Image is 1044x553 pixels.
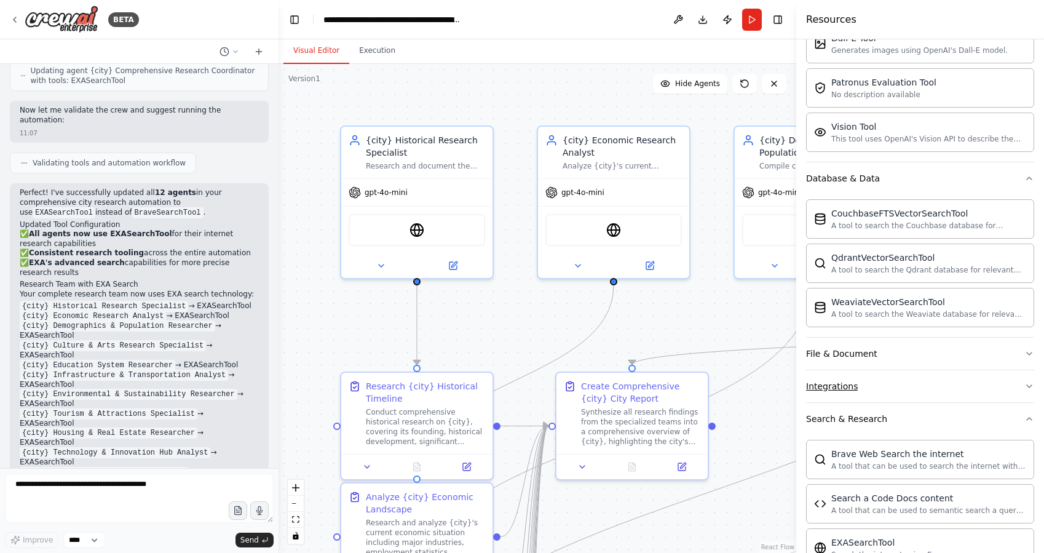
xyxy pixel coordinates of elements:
[814,498,826,510] img: CodeDocsSearchTool
[606,460,658,474] button: No output available
[288,496,304,512] button: zoom out
[831,461,1026,471] div: A tool that can be used to search the internet with a search_query.
[761,544,794,551] a: React Flow attribution
[831,296,1026,308] div: WeaviateVectorSearchTool
[250,501,269,520] button: Click to speak your automation idea
[831,121,1026,133] div: Vision Tool
[249,44,269,59] button: Start a new chat
[366,161,485,171] div: Research and document the complete historical timeline of {city}, from its founding to modern day...
[20,370,259,390] li: → EXASearchTool
[814,453,826,466] img: BraveSearchTool
[20,301,259,311] li: → EXASearchTool
[20,360,259,370] li: → EXASearchTool
[132,207,204,218] code: BraveSearchTool
[831,134,1026,144] div: This tool uses OpenAI's Vision API to describe the contents of an image.
[411,285,620,475] g: Edge from 264af3f0-4ace-4fbb-8e33-cf6169809b33 to 558702d9-3427-4e07-a023-f270552378e4
[500,420,548,543] g: Edge from 558702d9-3427-4e07-a023-f270552378e4 to 99d8b055-d01a-41e3-86c6-f0010b5687f4
[561,188,604,197] span: gpt-4o-mini
[340,125,494,279] div: {city} Historical Research SpecialistResearch and document the complete historical timeline of {c...
[20,448,259,467] li: → EXASearchTool
[288,528,304,544] button: toggle interactivity
[20,370,228,381] code: {city} Infrastructure & Transportation Analyst
[831,207,1026,220] div: CouchbaseFTSVectorSearchTool
[323,14,462,26] nav: breadcrumb
[814,126,826,138] img: VisionTool
[288,480,304,544] div: React Flow controls
[555,372,709,480] div: Create Comprehensive {city} City ReportSynthesize all research findings from the specialized team...
[675,79,720,89] span: Hide Agents
[20,341,259,360] li: → EXASearchTool
[283,38,349,64] button: Visual Editor
[20,409,259,429] li: → EXASearchTool
[831,492,1026,504] div: Search a Code Docs content
[366,380,485,405] div: Research {city} Historical Timeline
[20,360,175,371] code: {city} Education System Researcher
[20,320,215,332] code: {city} Demographics & Population Researcher
[20,290,259,300] p: Your complete research team now uses EXA search technology:
[806,162,1034,194] button: Database & Data
[20,428,259,448] li: → EXASearchTool
[288,512,304,528] button: fit view
[831,448,1026,460] div: Brave Web Search the internet
[615,258,684,273] button: Open in side panel
[29,249,144,257] strong: Consistent research tooling
[20,340,206,351] code: {city} Culture & Arts Research Specialist
[418,258,488,273] button: Open in side panel
[20,467,259,477] li: → EXASearchTool
[831,309,1026,319] div: A tool to search the Weaviate database for relevant information on internal documents.
[411,285,423,365] g: Edge from 00d4a8b9-6748-42e9-9bcd-7cc1b66d4dfa to 50f1b25b-20ca-4fd1-9eab-4e0940111105
[537,125,690,279] div: {city} Economic Research AnalystAnalyze {city}'s current economic landscape, major industries, em...
[831,221,1026,231] div: A tool to search the Couchbase database for relevant information on internal documents.
[340,372,494,480] div: Research {city} Historical TimelineConduct comprehensive historical research on {city}, covering ...
[5,532,58,548] button: Improve
[759,161,879,171] div: Compile comprehensive demographic data including population size, age distribution, ethnic compos...
[831,506,1026,515] div: A tool that can be used to semantic search a query from a Code Docs content.
[831,536,941,549] div: EXASearchTool
[235,533,274,547] button: Send
[831,76,936,89] div: Patronus Evaluation Tool
[806,338,1034,370] button: File & Document
[215,44,244,59] button: Switch to previous chat
[31,66,259,86] span: Updating agent {city} Comprehensive Research Coordinator with tools: EXASearchTool
[759,134,879,159] div: {city} Demographics & Population Researcher
[33,158,186,168] span: Validating tools and automation workflow
[20,428,197,439] code: {city} Housing & Real Estate Researcher
[20,389,237,400] code: {city} Environmental & Sustainability Researcher
[814,38,826,50] img: DallETool
[20,280,259,290] h2: Research Team with EXA Search
[20,229,259,277] p: ✅ for their internet research capabilities ✅ across the entire automation ✅ capabilities for more...
[500,420,548,432] g: Edge from 50f1b25b-20ca-4fd1-9eab-4e0940111105 to 99d8b055-d01a-41e3-86c6-f0010b5687f4
[814,213,826,225] img: CouchbaseFTSVectorSearchTool
[20,321,259,341] li: → EXASearchTool
[758,188,801,197] span: gpt-4o-mini
[563,134,682,159] div: {city} Economic Research Analyst
[155,188,196,197] strong: 12 agents
[29,258,125,267] strong: EXA's advanced search
[240,535,259,545] span: Send
[814,82,826,94] img: PatronusEvalTool
[20,220,259,230] h2: Updated Tool Configuration
[20,447,210,458] code: {city} Technology & Innovation Hub Analyst
[806,12,856,27] h4: Resources
[814,257,826,269] img: QdrantVectorSearchTool
[366,491,485,515] div: Analyze {city} Economic Landscape
[366,407,485,447] div: Conduct comprehensive historical research on {city}, covering its founding, historical developmen...
[806,348,877,360] div: File & Document
[806,413,887,425] div: Search & Research
[20,188,259,217] p: Perfect! I've successfully updated all in your comprehensive city research automation to use inst...
[409,223,424,237] img: EXASearchTool
[831,252,1026,264] div: QdrantVectorSearchTool
[23,535,53,545] span: Improve
[734,125,887,279] div: {city} Demographics & Population ResearcherCompile comprehensive demographic data including popul...
[814,301,826,314] img: WeaviateVectorSearchTool
[806,380,858,392] div: Integrations
[806,403,1034,435] button: Search & Research
[349,38,405,64] button: Execution
[288,480,304,496] button: zoom in
[229,501,247,520] button: Upload files
[20,389,259,409] li: → EXASearchTool
[806,370,1034,402] button: Integrations
[563,161,682,171] div: Analyze {city}'s current economic landscape, major industries, employment statistics, GDP contrib...
[831,46,1008,55] div: Generates images using OpenAI's Dall-E model.
[445,460,488,474] button: Open in side panel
